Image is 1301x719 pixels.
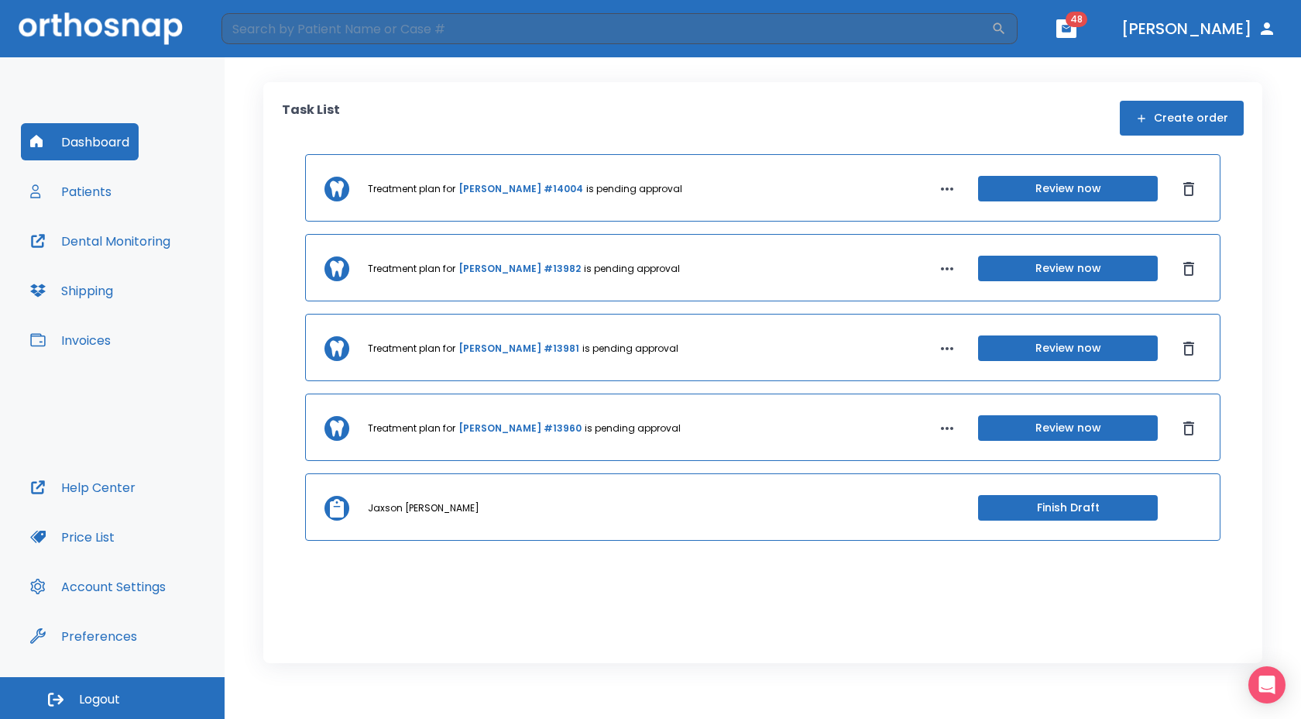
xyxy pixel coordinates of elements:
p: Jaxson [PERSON_NAME] [368,501,479,515]
p: is pending approval [585,421,681,435]
button: Dismiss [1176,256,1201,281]
a: [PERSON_NAME] #13982 [458,262,581,276]
button: Dismiss [1176,416,1201,441]
button: Patients [21,173,121,210]
div: Open Intercom Messenger [1248,666,1286,704]
input: Search by Patient Name or Case # [221,13,991,44]
button: Dental Monitoring [21,222,180,260]
p: Treatment plan for [368,182,455,196]
p: Task List [282,101,340,136]
button: Shipping [21,272,122,309]
a: [PERSON_NAME] #14004 [458,182,583,196]
button: Preferences [21,618,146,655]
p: Treatment plan for [368,421,455,435]
button: Invoices [21,322,120,359]
button: Dismiss [1176,177,1201,201]
p: Treatment plan for [368,262,455,276]
p: is pending approval [582,342,678,356]
span: Logout [79,691,120,708]
button: Dismiss [1176,336,1201,361]
button: Account Settings [21,568,175,605]
button: Price List [21,518,124,556]
span: 48 [1066,12,1087,27]
button: Review now [978,415,1158,441]
button: Review now [978,256,1158,281]
button: Finish Draft [978,495,1158,521]
button: Review now [978,176,1158,201]
a: [PERSON_NAME] #13981 [458,342,579,356]
p: is pending approval [584,262,680,276]
img: Orthosnap [19,12,183,44]
button: [PERSON_NAME] [1115,15,1282,43]
button: Dashboard [21,123,139,160]
p: is pending approval [586,182,682,196]
button: Create order [1120,101,1244,136]
a: [PERSON_NAME] #13960 [458,421,582,435]
button: Review now [978,335,1158,361]
p: Treatment plan for [368,342,455,356]
button: Help Center [21,469,145,506]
